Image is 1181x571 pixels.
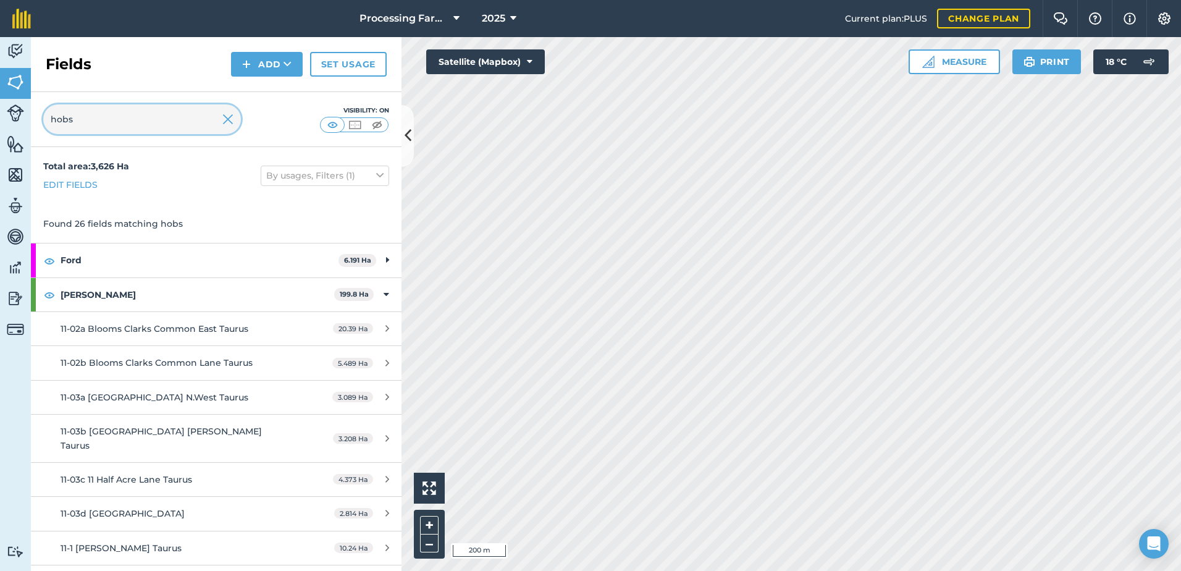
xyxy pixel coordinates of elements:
img: A cog icon [1157,12,1172,25]
span: 2.814 Ha [334,508,373,518]
img: svg+xml;base64,PHN2ZyB4bWxucz0iaHR0cDovL3d3dy53My5vcmcvMjAwMC9zdmciIHdpZHRoPSI1MCIgaGVpZ2h0PSI0MC... [325,119,340,131]
img: Two speech bubbles overlapping with the left bubble in the forefront [1053,12,1068,25]
img: svg+xml;base64,PHN2ZyB4bWxucz0iaHR0cDovL3d3dy53My5vcmcvMjAwMC9zdmciIHdpZHRoPSIxNyIgaGVpZ2h0PSIxNy... [1124,11,1136,26]
a: 11-03c 11 Half Acre Lane Taurus4.373 Ha [31,463,401,496]
button: Satellite (Mapbox) [426,49,545,74]
span: 3.208 Ha [333,433,373,444]
img: svg+xml;base64,PHN2ZyB4bWxucz0iaHR0cDovL3d3dy53My5vcmcvMjAwMC9zdmciIHdpZHRoPSI1NiIgaGVpZ2h0PSI2MC... [7,73,24,91]
img: A question mark icon [1088,12,1103,25]
div: Open Intercom Messenger [1139,529,1169,559]
img: svg+xml;base64,PD94bWwgdmVyc2lvbj0iMS4wIiBlbmNvZGluZz0idXRmLTgiPz4KPCEtLSBHZW5lcmF0b3I6IEFkb2JlIE... [7,258,24,277]
span: 5.489 Ha [332,358,373,368]
span: 2025 [482,11,505,26]
a: 11-1 [PERSON_NAME] Taurus10.24 Ha [31,531,401,565]
a: 11-03d [GEOGRAPHIC_DATA]2.814 Ha [31,497,401,530]
span: Current plan : PLUS [845,12,927,25]
img: svg+xml;base64,PD94bWwgdmVyc2lvbj0iMS4wIiBlbmNvZGluZz0idXRmLTgiPz4KPCEtLSBHZW5lcmF0b3I6IEFkb2JlIE... [7,321,24,338]
span: 18 ° C [1106,49,1127,74]
img: Four arrows, one pointing top left, one top right, one bottom right and the last bottom left [422,481,436,495]
img: svg+xml;base64,PHN2ZyB4bWxucz0iaHR0cDovL3d3dy53My5vcmcvMjAwMC9zdmciIHdpZHRoPSIxOCIgaGVpZ2h0PSIyNC... [44,253,55,268]
img: svg+xml;base64,PHN2ZyB4bWxucz0iaHR0cDovL3d3dy53My5vcmcvMjAwMC9zdmciIHdpZHRoPSI1MCIgaGVpZ2h0PSI0MC... [347,119,363,131]
a: Set usage [310,52,387,77]
img: svg+xml;base64,PHN2ZyB4bWxucz0iaHR0cDovL3d3dy53My5vcmcvMjAwMC9zdmciIHdpZHRoPSIyMiIgaGVpZ2h0PSIzMC... [222,112,233,127]
button: 18 °C [1093,49,1169,74]
button: By usages, Filters (1) [261,166,389,185]
button: + [420,516,439,535]
button: – [420,535,439,552]
strong: 199.8 Ha [340,290,369,298]
h2: Fields [46,54,91,74]
span: 11-1 [PERSON_NAME] Taurus [61,543,182,554]
img: svg+xml;base64,PHN2ZyB4bWxucz0iaHR0cDovL3d3dy53My5vcmcvMjAwMC9zdmciIHdpZHRoPSIxNCIgaGVpZ2h0PSIyNC... [242,57,251,72]
span: 11-03c 11 Half Acre Lane Taurus [61,474,192,485]
a: 11-02b Blooms Clarks Common Lane Taurus5.489 Ha [31,346,401,379]
button: Measure [909,49,1000,74]
span: 11-03a [GEOGRAPHIC_DATA] N.West Taurus [61,392,248,403]
img: svg+xml;base64,PHN2ZyB4bWxucz0iaHR0cDovL3d3dy53My5vcmcvMjAwMC9zdmciIHdpZHRoPSI1NiIgaGVpZ2h0PSI2MC... [7,135,24,153]
a: 11-03b [GEOGRAPHIC_DATA] [PERSON_NAME] Taurus3.208 Ha [31,415,401,462]
div: Visibility: On [320,106,389,116]
img: svg+xml;base64,PD94bWwgdmVyc2lvbj0iMS4wIiBlbmNvZGluZz0idXRmLTgiPz4KPCEtLSBHZW5lcmF0b3I6IEFkb2JlIE... [7,104,24,122]
input: Search [43,104,241,134]
span: 11-02a Blooms Clarks Common East Taurus [61,323,248,334]
span: 20.39 Ha [333,323,373,334]
span: 3.089 Ha [332,392,373,402]
a: Change plan [937,9,1030,28]
span: 11-03b [GEOGRAPHIC_DATA] [PERSON_NAME] Taurus [61,426,262,450]
img: svg+xml;base64,PD94bWwgdmVyc2lvbj0iMS4wIiBlbmNvZGluZz0idXRmLTgiPz4KPCEtLSBHZW5lcmF0b3I6IEFkb2JlIE... [1137,49,1161,74]
img: svg+xml;base64,PHN2ZyB4bWxucz0iaHR0cDovL3d3dy53My5vcmcvMjAwMC9zdmciIHdpZHRoPSIxOCIgaGVpZ2h0PSIyNC... [44,287,55,302]
span: 11-03d [GEOGRAPHIC_DATA] [61,508,185,519]
span: 11-02b Blooms Clarks Common Lane Taurus [61,357,253,368]
img: svg+xml;base64,PD94bWwgdmVyc2lvbj0iMS4wIiBlbmNvZGluZz0idXRmLTgiPz4KPCEtLSBHZW5lcmF0b3I6IEFkb2JlIE... [7,42,24,61]
div: Ford6.191 Ha [31,243,401,277]
span: 4.373 Ha [333,474,373,484]
button: Add [231,52,303,77]
strong: 6.191 Ha [344,256,371,264]
img: svg+xml;base64,PHN2ZyB4bWxucz0iaHR0cDovL3d3dy53My5vcmcvMjAwMC9zdmciIHdpZHRoPSI1MCIgaGVpZ2h0PSI0MC... [369,119,385,131]
img: svg+xml;base64,PHN2ZyB4bWxucz0iaHR0cDovL3d3dy53My5vcmcvMjAwMC9zdmciIHdpZHRoPSIxOSIgaGVpZ2h0PSIyNC... [1023,54,1035,69]
img: svg+xml;base64,PHN2ZyB4bWxucz0iaHR0cDovL3d3dy53My5vcmcvMjAwMC9zdmciIHdpZHRoPSI1NiIgaGVpZ2h0PSI2MC... [7,166,24,184]
div: Found 26 fields matching hobs [31,205,401,243]
a: 11-03a [GEOGRAPHIC_DATA] N.West Taurus3.089 Ha [31,381,401,414]
img: fieldmargin Logo [12,9,31,28]
img: svg+xml;base64,PD94bWwgdmVyc2lvbj0iMS4wIiBlbmNvZGluZz0idXRmLTgiPz4KPCEtLSBHZW5lcmF0b3I6IEFkb2JlIE... [7,227,24,246]
span: 10.24 Ha [334,543,373,553]
strong: Ford [61,243,338,277]
div: [PERSON_NAME]199.8 Ha [31,278,401,311]
img: svg+xml;base64,PD94bWwgdmVyc2lvbj0iMS4wIiBlbmNvZGluZz0idXRmLTgiPz4KPCEtLSBHZW5lcmF0b3I6IEFkb2JlIE... [7,546,24,557]
img: svg+xml;base64,PD94bWwgdmVyc2lvbj0iMS4wIiBlbmNvZGluZz0idXRmLTgiPz4KPCEtLSBHZW5lcmF0b3I6IEFkb2JlIE... [7,197,24,215]
strong: Total area : 3,626 Ha [43,161,129,172]
a: 11-02a Blooms Clarks Common East Taurus20.39 Ha [31,312,401,345]
button: Print [1012,49,1082,74]
strong: [PERSON_NAME] [61,278,334,311]
a: Edit fields [43,178,98,192]
img: Ruler icon [922,56,935,68]
img: svg+xml;base64,PD94bWwgdmVyc2lvbj0iMS4wIiBlbmNvZGluZz0idXRmLTgiPz4KPCEtLSBHZW5lcmF0b3I6IEFkb2JlIE... [7,289,24,308]
span: Processing Farms [359,11,448,26]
